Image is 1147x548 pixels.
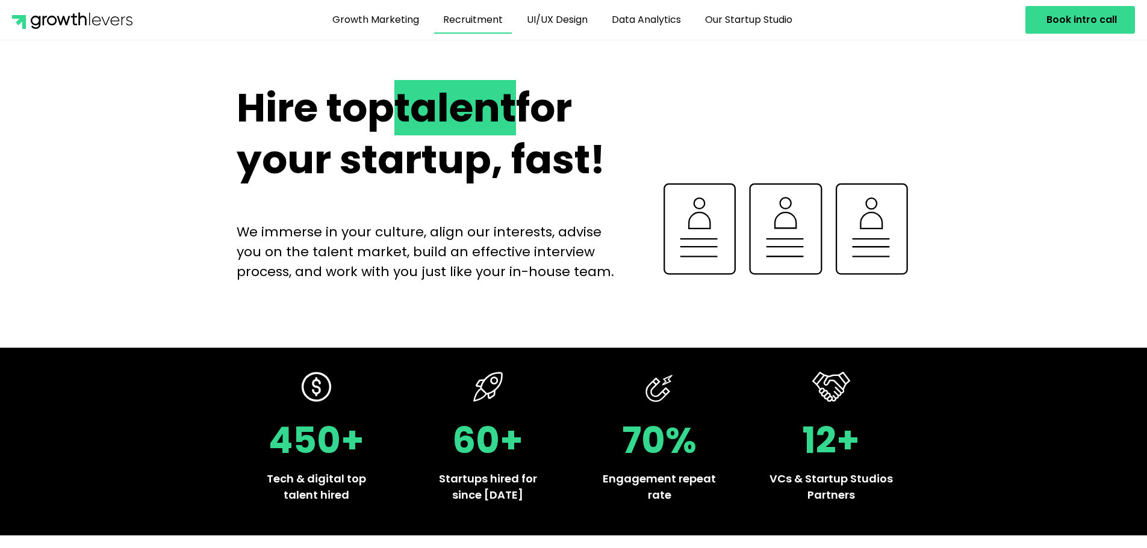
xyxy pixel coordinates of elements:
[237,82,626,186] h2: Hire top for your startup, fast!
[255,470,378,503] p: Tech & digital top talent hired
[255,422,378,458] h2: 450+
[426,470,550,503] p: Startups hired for since [DATE]
[598,422,721,458] h2: 70%
[1046,15,1117,25] span: Book intro call
[181,6,944,34] nav: Menu
[237,222,626,282] p: We immerse in your culture, align our interests, advise you on the talent market, build an effect...
[394,80,516,135] span: talent
[769,422,893,458] h2: 12+
[1025,6,1135,34] a: Book intro call
[426,422,550,458] h2: 60+
[696,6,801,34] a: Our Startup Studio
[603,6,690,34] a: Data Analytics
[323,6,428,34] a: Growth Marketing
[434,6,512,34] a: Recruitment
[518,6,597,34] a: UI/UX Design
[598,470,721,503] p: Engagement repeat rate
[769,470,893,503] p: VCs & Startup Studios Partners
